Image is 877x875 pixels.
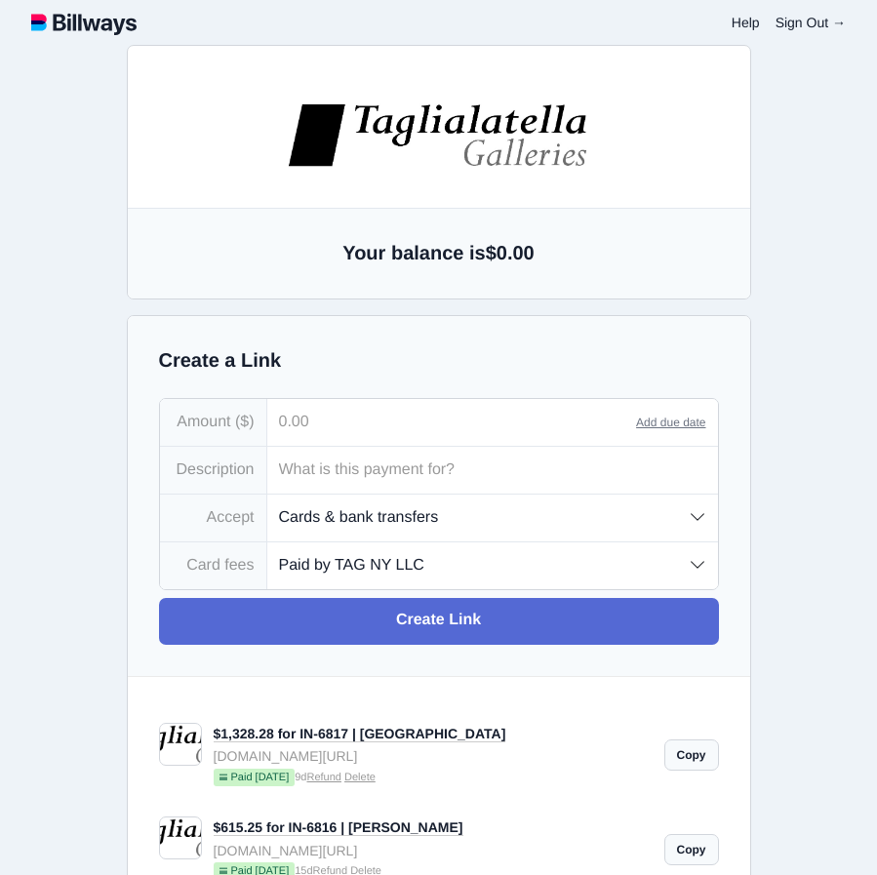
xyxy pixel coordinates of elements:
a: Refund [306,772,340,783]
small: Card fee ($45.13) will be applied. [357,638,759,658]
button: Submit Payment [357,682,759,729]
div: Description [160,447,267,494]
a: Google Pay [491,403,624,450]
span: Paid [DATE] [214,769,296,786]
input: Your name or business name [357,473,759,520]
img: images%2Flogos%2FNHEjR4F79tOipA5cvDi8LzgAg5H3-logo.jpg [405,117,711,184]
h2: Your balance is [159,240,719,267]
a: Sign Out [776,15,846,30]
img: powered-by-stripe.svg [502,756,615,772]
a: Bank transfer [625,403,759,450]
input: Email (for receipt) [357,521,759,568]
p: $1,328.28 [357,336,759,359]
a: Create Link [159,598,719,645]
span: $0.00 [486,243,535,264]
div: [DOMAIN_NAME][URL] [214,745,653,767]
h2: Create a Link [159,347,719,375]
div: Card fees [160,542,267,589]
iframe: Secure card payment input frame [369,582,747,601]
div: [DOMAIN_NAME][URL] [214,840,653,861]
img: images%2Flogos%2FNHEjR4F79tOipA5cvDi8LzgAg5H3-logo.jpg [286,101,592,169]
input: 0.00 [267,399,637,446]
div: Amount ($) [160,399,267,446]
small: 9d [214,769,653,788]
small: [STREET_ADDRESS][US_STATE] [357,216,759,262]
div: Accept [160,495,267,541]
input: What is this payment for? [267,447,718,494]
a: Copy [664,834,719,865]
a: $1,328.28 for IN-6817 | [GEOGRAPHIC_DATA] [214,726,506,742]
a: Help [732,15,760,30]
a: Delete [344,772,376,783]
a: Add due date [636,416,705,429]
a: Copy [664,739,719,771]
a: $615.25 for IN-6816 | [PERSON_NAME] [214,819,463,836]
img: logotype.svg [31,10,137,35]
p: IN-6817 | RABACH [357,305,759,332]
